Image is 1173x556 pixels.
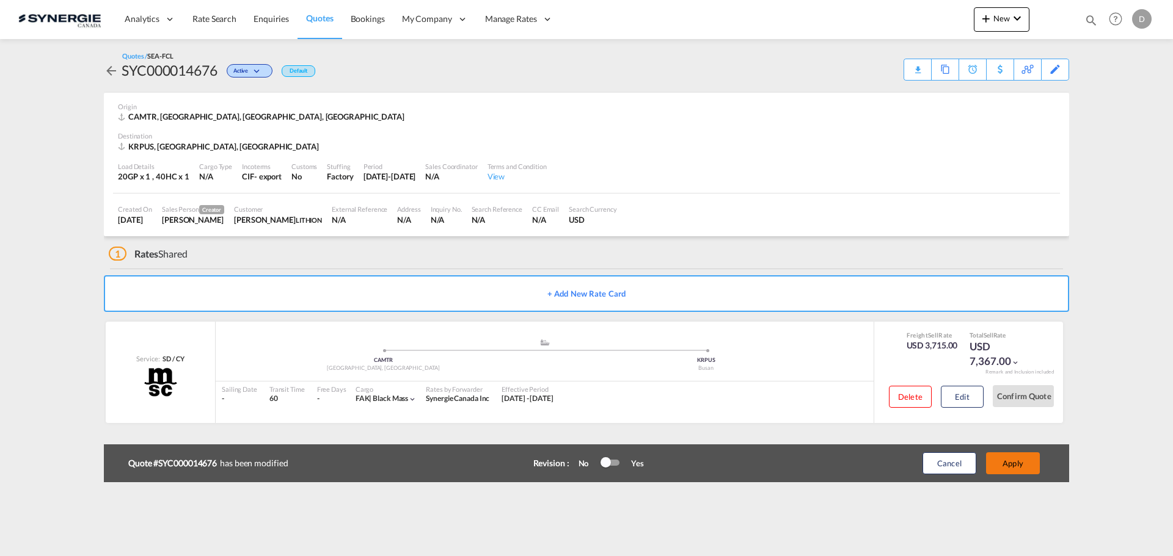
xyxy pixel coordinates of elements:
[199,162,232,171] div: Cargo Type
[118,162,189,171] div: Load Details
[162,204,224,214] div: Sales Person
[619,458,644,469] div: Yes
[118,111,407,122] div: CAMTR, Montreal, QC, Americas
[928,331,938,339] span: Sell
[199,205,224,214] span: Creator
[569,214,617,225] div: USD
[122,60,217,80] div: SYC000014676
[143,367,178,397] img: MSC
[986,452,1040,474] button: Apply
[291,162,317,171] div: Customs
[431,204,462,214] div: Inquiry No.
[364,162,416,171] div: Period
[993,385,1054,407] button: Confirm Quote
[159,354,184,363] div: SD / CY
[128,457,220,469] b: Quote #SYC000014676
[1084,13,1098,32] div: icon-magnify
[538,339,552,345] md-icon: assets/icons/custom/ship-fill.svg
[974,7,1029,32] button: icon-plus 400-fgNewicon-chevron-down
[1105,9,1132,31] div: Help
[1132,9,1152,29] div: D
[907,331,958,339] div: Freight Rate
[128,112,404,121] span: CAMTR, [GEOGRAPHIC_DATA], [GEOGRAPHIC_DATA], [GEOGRAPHIC_DATA]
[425,162,477,171] div: Sales Coordinator
[162,214,224,225] div: Daniel Dico
[234,214,322,225] div: ANTOINE BLEAU
[296,216,322,224] span: LITHION
[408,395,417,403] md-icon: icon-chevron-down
[104,275,1069,312] button: + Add New Rate Card
[979,11,993,26] md-icon: icon-plus 400-fg
[282,65,315,77] div: Default
[502,394,554,404] div: 10 Sep 2025 - 30 Sep 2025
[1010,11,1025,26] md-icon: icon-chevron-down
[572,458,601,469] div: No
[317,394,320,404] div: -
[254,13,289,24] span: Enquiries
[222,394,257,404] div: -
[1011,358,1020,367] md-icon: icon-chevron-down
[976,369,1063,375] div: Remark and Inclusion included
[118,102,1055,111] div: Origin
[136,354,159,363] span: Service:
[356,394,409,404] div: black mass
[199,171,232,182] div: N/A
[109,247,126,261] span: 1
[426,394,489,404] div: Synergie Canada Inc
[125,13,159,25] span: Analytics
[306,13,333,23] span: Quotes
[242,171,254,182] div: CIF
[254,171,282,182] div: - export
[533,457,569,469] div: Revision :
[1084,13,1098,27] md-icon: icon-magnify
[488,162,547,171] div: Terms and Condition
[104,60,122,80] div: icon-arrow-left
[369,394,371,403] span: |
[545,356,868,364] div: KRPUS
[234,204,322,214] div: Customer
[269,385,305,394] div: Transit Time
[907,339,958,352] div: USD 3,715.00
[426,385,489,394] div: Rates by Forwarder
[502,385,554,394] div: Effective Period
[397,214,420,225] div: N/A
[984,331,993,339] span: Sell
[128,454,495,472] div: has been modified
[227,64,272,78] div: Change Status Here
[569,204,617,214] div: Search Currency
[970,331,1031,339] div: Total Rate
[485,13,537,25] span: Manage Rates
[941,386,984,408] button: Edit
[979,13,1025,23] span: New
[364,171,416,182] div: 30 Sep 2025
[122,51,174,60] div: Quotes /SEA-FCL
[889,386,932,408] button: Delete
[356,385,417,394] div: Cargo
[545,364,868,372] div: Busan
[402,13,452,25] span: My Company
[291,171,317,182] div: No
[356,394,373,403] span: FAK
[351,13,385,24] span: Bookings
[488,171,547,182] div: View
[109,247,188,261] div: Shared
[118,171,189,182] div: 20GP x 1 , 40HC x 1
[532,214,559,225] div: N/A
[532,204,559,214] div: CC Email
[222,385,257,394] div: Sailing Date
[327,171,353,182] div: Factory Stuffing
[472,214,522,225] div: N/A
[269,394,305,404] div: 60
[332,214,387,225] div: N/A
[317,385,346,394] div: Free Days
[118,141,322,152] div: KRPUS, Busan, Asia Pacific
[134,248,159,259] span: Rates
[104,63,119,78] md-icon: icon-arrow-left
[502,394,554,403] span: [DATE] - [DATE]
[118,204,152,214] div: Created On
[217,60,276,80] div: Change Status Here
[192,13,236,24] span: Rate Search
[426,394,489,403] span: Synergie Canada Inc
[1105,9,1126,29] span: Help
[242,162,282,171] div: Incoterms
